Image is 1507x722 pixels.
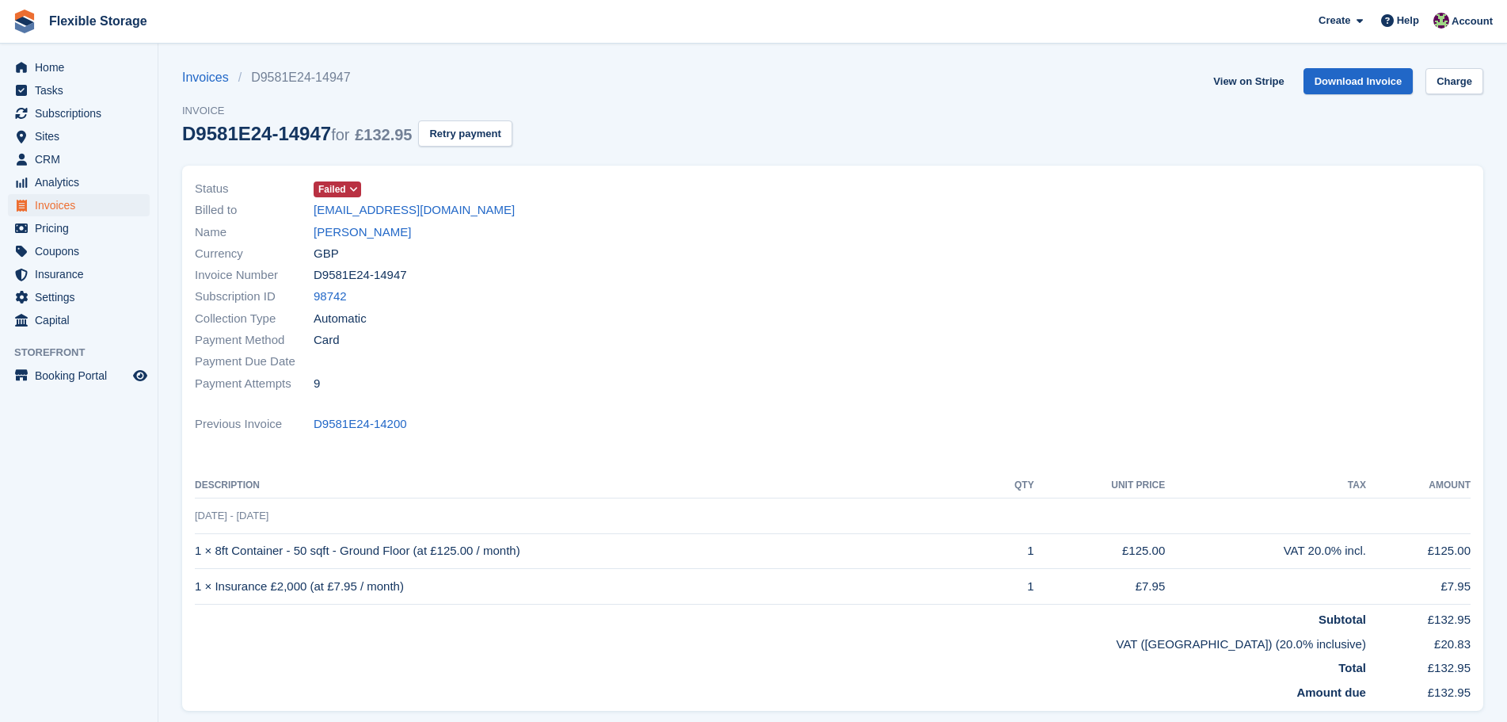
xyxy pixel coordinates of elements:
[195,353,314,371] span: Payment Due Date
[1319,13,1350,29] span: Create
[195,629,1366,654] td: VAT ([GEOGRAPHIC_DATA]) (20.0% inclusive)
[195,245,314,263] span: Currency
[1366,473,1471,499] th: Amount
[35,194,130,216] span: Invoices
[195,473,987,499] th: Description
[195,375,314,393] span: Payment Attempts
[182,68,512,87] nav: breadcrumbs
[1425,68,1483,94] a: Charge
[195,201,314,220] span: Billed to
[195,180,314,198] span: Status
[1034,533,1166,569] td: £125.00
[8,79,150,101] a: menu
[987,533,1034,569] td: 1
[314,375,320,393] span: 9
[1319,613,1366,626] strong: Subtotal
[987,569,1034,605] td: 1
[1303,68,1414,94] a: Download Invoice
[195,310,314,328] span: Collection Type
[314,288,347,306] a: 98742
[1366,629,1471,654] td: £20.83
[35,56,130,78] span: Home
[8,102,150,124] a: menu
[195,533,987,569] td: 1 × 8ft Container - 50 sqft - Ground Floor (at £125.00 / month)
[13,10,36,33] img: stora-icon-8386f47178a22dfd0bd8f6a31ec36ba5ce8667c1dd55bd0f319d3a0aa187defe.svg
[182,68,238,87] a: Invoices
[987,473,1034,499] th: QTY
[314,180,361,198] a: Failed
[35,171,130,193] span: Analytics
[1034,569,1166,605] td: £7.95
[8,263,150,285] a: menu
[35,102,130,124] span: Subscriptions
[195,569,987,605] td: 1 × Insurance £2,000 (at £7.95 / month)
[35,125,130,147] span: Sites
[131,366,150,385] a: Preview store
[314,266,407,285] span: D9581E24-14947
[331,126,349,143] span: for
[8,240,150,262] a: menu
[318,182,346,197] span: Failed
[1433,13,1449,29] img: Rachael Fisher
[8,217,150,239] a: menu
[35,217,130,239] span: Pricing
[1366,605,1471,629] td: £132.95
[1338,661,1366,674] strong: Total
[8,365,150,387] a: menu
[195,331,314,350] span: Payment Method
[8,286,150,308] a: menu
[182,103,512,119] span: Invoice
[35,148,130,170] span: CRM
[1366,678,1471,702] td: £132.95
[314,310,367,328] span: Automatic
[8,171,150,193] a: menu
[195,288,314,306] span: Subscription ID
[314,201,515,220] a: [EMAIL_ADDRESS][DOMAIN_NAME]
[8,309,150,331] a: menu
[1366,569,1471,605] td: £7.95
[1207,68,1290,94] a: View on Stripe
[314,415,407,434] a: D9581E24-14200
[195,415,314,434] span: Previous Invoice
[35,286,130,308] span: Settings
[35,309,130,331] span: Capital
[355,126,412,143] span: £132.95
[182,123,412,144] div: D9581E24-14947
[1296,686,1366,699] strong: Amount due
[1397,13,1419,29] span: Help
[8,125,150,147] a: menu
[8,148,150,170] a: menu
[1366,653,1471,678] td: £132.95
[418,120,512,147] button: Retry payment
[1366,533,1471,569] td: £125.00
[1034,473,1166,499] th: Unit Price
[1452,13,1493,29] span: Account
[314,223,411,242] a: [PERSON_NAME]
[35,240,130,262] span: Coupons
[8,56,150,78] a: menu
[14,345,158,361] span: Storefront
[43,8,154,34] a: Flexible Storage
[35,263,130,285] span: Insurance
[1165,542,1366,560] div: VAT 20.0% incl.
[314,245,339,263] span: GBP
[35,365,130,387] span: Booking Portal
[35,79,130,101] span: Tasks
[8,194,150,216] a: menu
[195,223,314,242] span: Name
[314,331,340,350] span: Card
[1165,473,1366,499] th: Tax
[195,266,314,285] span: Invoice Number
[195,510,268,521] span: [DATE] - [DATE]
